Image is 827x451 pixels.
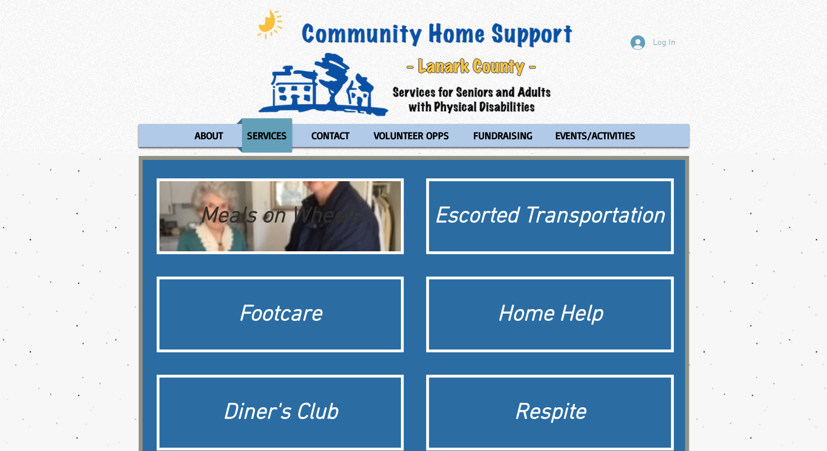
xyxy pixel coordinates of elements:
[435,201,665,232] div: Escorted Transportation
[426,375,674,450] a: Respite
[426,178,674,254] a: Escorted Transportation
[157,178,404,254] a: Meals on WheelsMeals on Wheels
[236,118,298,153] a: SERVICES
[435,397,665,429] div: Respite
[157,277,404,352] a: Footcare
[242,118,292,153] p: SERVICES
[369,118,454,153] p: VOLUNTEER OPPS
[463,118,542,153] a: FUNDRAISING
[165,397,396,429] div: Diner's Club
[307,118,354,153] p: CONTACT
[649,37,679,49] span: Log In
[363,118,460,153] a: VOLUNTEER OPPS
[426,277,674,352] a: Home Help
[165,201,396,232] div: Meals on Wheels
[165,299,396,330] div: Footcare
[190,118,228,153] p: ABOUT
[468,118,537,153] p: FUNDRAISING
[300,118,360,153] a: CONTACT
[435,299,665,330] div: Home Help
[623,32,683,53] button: Log In
[184,118,234,153] a: ABOUT
[139,118,689,153] nav: Site
[545,118,646,153] a: EVENTS/ACTIVITIES
[157,375,404,450] a: Diner's Club
[550,118,641,153] p: EVENTS/ACTIVITIES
